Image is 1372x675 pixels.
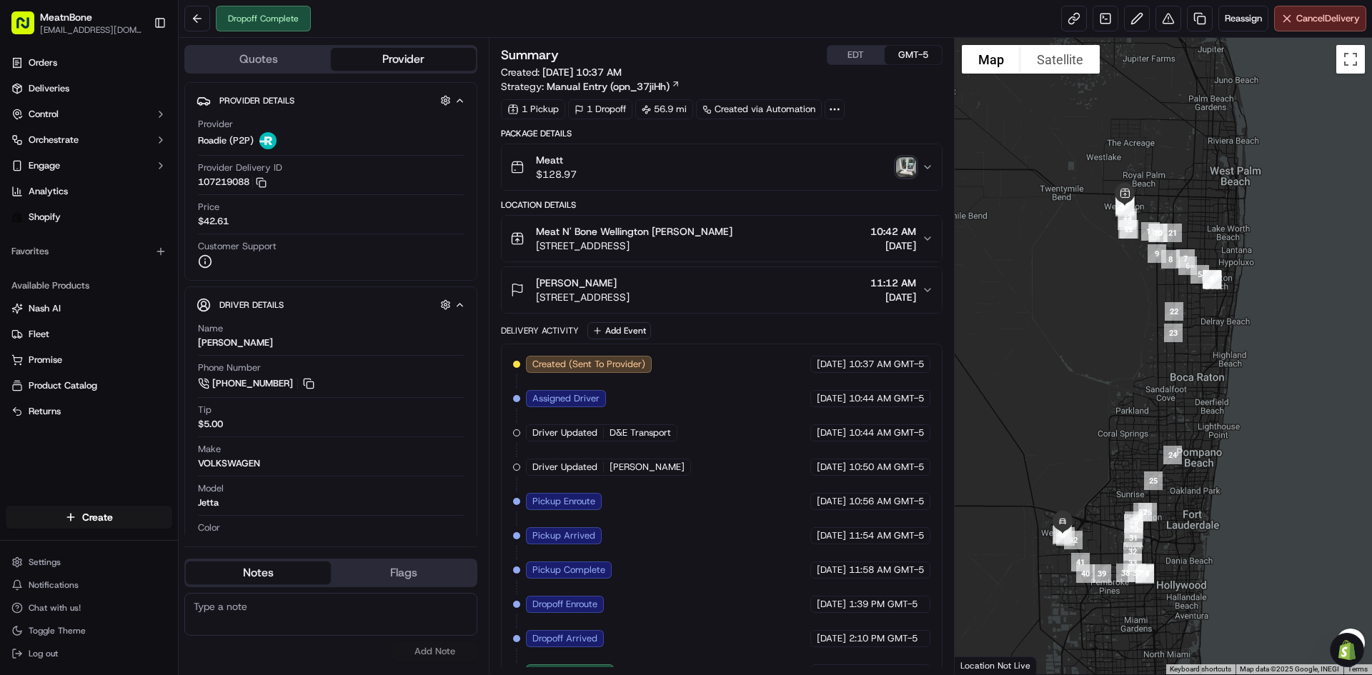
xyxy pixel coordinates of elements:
button: Flags [331,561,476,584]
div: 23 [1158,318,1188,348]
button: Meat N' Bone Wellington [PERSON_NAME][STREET_ADDRESS]10:42 AM[DATE] [502,216,941,261]
span: Name [198,322,223,335]
span: 10:44 AM GMT-5 [849,392,924,405]
button: Returns [6,400,172,423]
button: Add Event [587,322,651,339]
div: 33 [1118,548,1148,578]
button: Toggle Theme [6,621,172,641]
button: Meatt$128.97photo_proof_of_delivery image [502,144,941,190]
div: 13 [1113,203,1143,233]
div: Location Details [501,199,942,211]
div: Available Products [6,274,172,297]
span: Created (Sent To Provider) [532,358,645,371]
span: 10:56 AM GMT-5 [849,495,924,508]
span: [DATE] [817,632,846,645]
button: Nash AI [6,297,172,320]
button: MeatnBone [40,10,92,24]
span: Manual Entry (opn_37jiHh) [547,79,670,94]
span: Color [198,521,220,534]
span: Analytics [29,185,68,198]
div: 44 [1047,520,1077,550]
img: roadie-logo-v2.jpg [259,132,277,149]
div: 19 [1113,214,1143,244]
div: Delivery Activity [501,325,579,336]
img: Google [958,656,1005,674]
span: 2:10 PM GMT-5 [849,632,918,645]
div: 14 [1110,192,1140,222]
div: 7 [1170,244,1200,274]
span: Deliveries [29,82,69,95]
span: [DATE] [817,495,846,508]
a: Nash AI [11,302,166,315]
span: 10:50 AM GMT-5 [849,461,924,474]
div: 27 [1128,497,1158,527]
button: Notes [186,561,331,584]
button: Show street map [962,45,1020,74]
div: 32 [1118,536,1148,566]
div: 6 [1173,251,1203,281]
button: MeatnBone[EMAIL_ADDRESS][DOMAIN_NAME] [6,6,148,40]
span: [STREET_ADDRESS] [536,290,630,304]
span: [EMAIL_ADDRESS][DOMAIN_NAME] [40,24,142,36]
div: 10 [1143,218,1173,248]
button: Control [6,103,172,126]
span: Orders [29,56,57,69]
div: 8 [1155,244,1185,274]
div: 37 [1122,558,1152,588]
button: Map camera controls [1336,629,1365,657]
span: Make [198,443,221,456]
span: D&E Transport [610,426,671,439]
span: Shopify [29,211,61,224]
button: Provider Details [197,89,465,112]
div: 28 [1119,506,1149,536]
span: Driver Details [219,299,284,311]
div: 24 [1158,440,1188,470]
div: 1 Dropoff [568,99,632,119]
button: Driver Details [197,293,465,316]
div: 26 [1133,497,1163,527]
span: Chat with us! [29,602,81,614]
div: 56.9 mi [635,99,693,119]
span: Cancel Delivery [1296,12,1360,25]
span: Meatt [536,153,577,167]
span: Product Catalog [29,379,97,392]
div: 21 [1158,218,1188,248]
span: Notifications [29,579,79,591]
a: Analytics [6,180,172,203]
span: Dropoff Arrived [532,632,597,645]
a: Manual Entry (opn_37jiHh) [547,79,680,94]
span: Reassign [1225,12,1262,25]
button: Reassign [1218,6,1268,31]
span: Driver Updated [532,426,597,439]
span: Provider Details [219,95,294,106]
span: [DATE] 10:37 AM [542,66,622,79]
span: [PERSON_NAME] [536,276,617,290]
h3: Summary [501,49,559,61]
a: Product Catalog [11,379,166,392]
div: 39 [1087,559,1117,589]
span: 10:37 AM GMT-5 [849,358,924,371]
span: [PHONE_NUMBER] [212,377,293,390]
span: Nash AI [29,302,61,315]
span: [DATE] [817,529,846,542]
div: 11 [1135,216,1165,246]
button: Product Catalog [6,374,172,397]
div: Location Not Live [955,656,1037,674]
span: [DATE] [870,239,916,253]
span: [DATE] [817,426,846,439]
span: Price [198,201,219,214]
a: Created via Automation [696,99,822,119]
a: Shopify [6,206,172,229]
span: Created: [501,65,622,79]
div: 9 [1142,239,1172,269]
span: Meat N' Bone Wellington [PERSON_NAME] [536,224,732,239]
span: Tip [198,404,212,416]
span: Driver Updated [532,461,597,474]
span: [DATE] [817,564,846,576]
span: Roadie (P2P) [198,134,254,147]
div: 31 [1118,523,1148,553]
div: 4 [1198,265,1228,295]
span: Pickup Enroute [532,495,595,508]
